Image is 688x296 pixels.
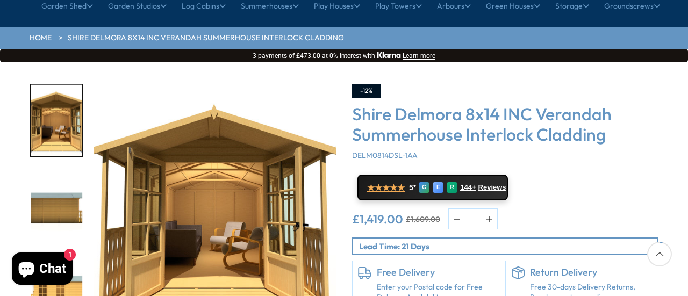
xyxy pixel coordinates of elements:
[30,168,83,242] div: 7 / 9
[352,213,403,225] ins: £1,419.00
[460,183,476,192] span: 144+
[352,84,381,98] div: -12%
[359,241,657,252] p: Lead Time: 21 Days
[352,150,418,160] span: DELM0814DSL-1AA
[352,104,658,145] h3: Shire Delmora 8x14 INC Verandah Summerhouse Interlock Cladding
[478,183,506,192] span: Reviews
[9,252,76,287] inbox-online-store-chat: Shopify online store chat
[406,215,440,223] del: £1,609.00
[30,33,52,44] a: HOME
[530,266,653,278] h6: Return Delivery
[31,85,82,156] img: Delmora8x14000lifestyle_9c048a4c-60e5-4aa5-acb4-b7e097aa73a9_200x200.jpg
[30,84,83,157] div: 6 / 9
[377,266,500,278] h6: Free Delivery
[433,182,443,193] div: E
[31,169,82,241] img: Delmora8x14090_4a6e6ffa-754b-4e89-836c-4374666f2b80_200x200.jpg
[367,183,405,193] span: ★★★★★
[447,182,457,193] div: R
[357,175,508,200] a: ★★★★★ 5* G E R 144+ Reviews
[419,182,429,193] div: G
[68,33,344,44] a: Shire Delmora 8x14 INC Verandah Summerhouse Interlock Cladding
